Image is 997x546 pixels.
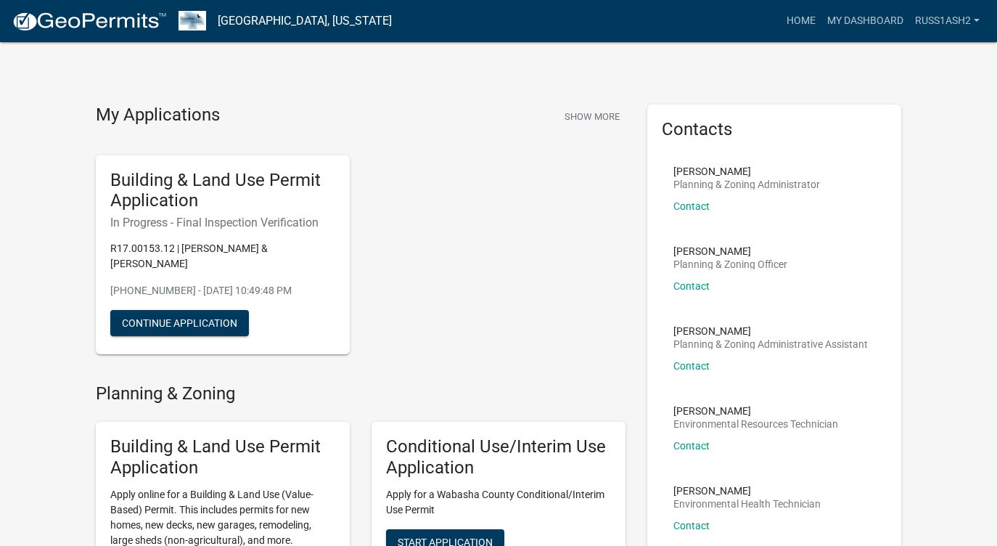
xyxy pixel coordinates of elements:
p: Environmental Health Technician [673,499,821,509]
p: Apply for a Wabasha County Conditional/Interim Use Permit [386,487,611,518]
p: [PERSON_NAME] [673,486,821,496]
p: R17.00153.12 | [PERSON_NAME] & [PERSON_NAME] [110,241,335,272]
h6: In Progress - Final Inspection Verification [110,216,335,229]
a: [GEOGRAPHIC_DATA], [US_STATE] [218,9,392,33]
a: Contact [673,440,710,452]
button: Continue Application [110,310,249,336]
p: [PERSON_NAME] [673,246,787,256]
p: [PERSON_NAME] [673,326,868,336]
h5: Conditional Use/Interim Use Application [386,436,611,478]
img: Wabasha County, Minnesota [179,11,206,30]
p: Planning & Zoning Officer [673,259,787,269]
h4: Planning & Zoning [96,383,625,404]
p: [PERSON_NAME] [673,406,838,416]
p: [PHONE_NUMBER] - [DATE] 10:49:48 PM [110,283,335,298]
a: Contact [673,200,710,212]
a: Russ1Ash2 [909,7,985,35]
p: Environmental Resources Technician [673,419,838,429]
h5: Contacts [662,119,887,140]
h4: My Applications [96,105,220,126]
button: Show More [559,105,625,129]
a: Home [781,7,821,35]
a: Contact [673,520,710,531]
h5: Building & Land Use Permit Application [110,436,335,478]
a: My Dashboard [821,7,909,35]
h5: Building & Land Use Permit Application [110,170,335,212]
p: Planning & Zoning Administrative Assistant [673,339,868,349]
p: Planning & Zoning Administrator [673,179,820,190]
a: Contact [673,280,710,292]
a: Contact [673,360,710,372]
p: [PERSON_NAME] [673,166,820,176]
